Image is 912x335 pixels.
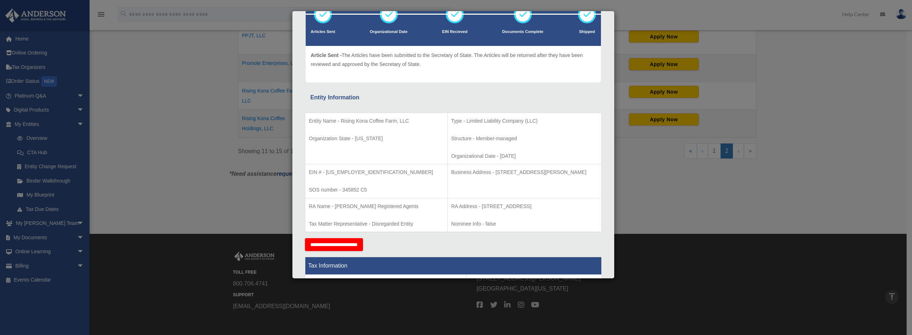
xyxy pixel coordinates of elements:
[309,220,444,228] p: Tax Matter Representative - Disregarded Entity
[451,117,598,126] p: Type - Limited Liability Company (LLC)
[311,28,335,36] p: Articles Sent
[578,28,596,36] p: Shipped
[442,28,468,36] p: EIN Recieved
[311,51,596,69] p: The Articles have been submitted to the Secretary of State. The Articles will be returned after t...
[451,134,598,143] p: Structure - Member-managed
[310,93,596,103] div: Entity Information
[309,202,444,211] p: RA Name - [PERSON_NAME] Registered Agents
[309,185,444,194] p: SOS number - 345852 C5
[311,52,342,58] span: Article Sent -
[309,134,444,143] p: Organization State - [US_STATE]
[305,257,602,275] th: Tax Information
[451,202,598,211] p: RA Address - [STREET_ADDRESS]
[309,168,444,177] p: EIN # - [US_EMPLOYER_IDENTIFICATION_NUMBER]
[370,28,407,36] p: Organizational Date
[451,220,598,228] p: Nominee Info - false
[451,168,598,177] p: Business Address - [STREET_ADDRESS][PERSON_NAME]
[309,117,444,126] p: Entity Name - Rising Kona Coffee Farm, LLC
[451,152,598,161] p: Organizational Date - [DATE]
[502,28,543,36] p: Documents Complete
[305,275,467,328] td: Tax Period Type - Calendar Year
